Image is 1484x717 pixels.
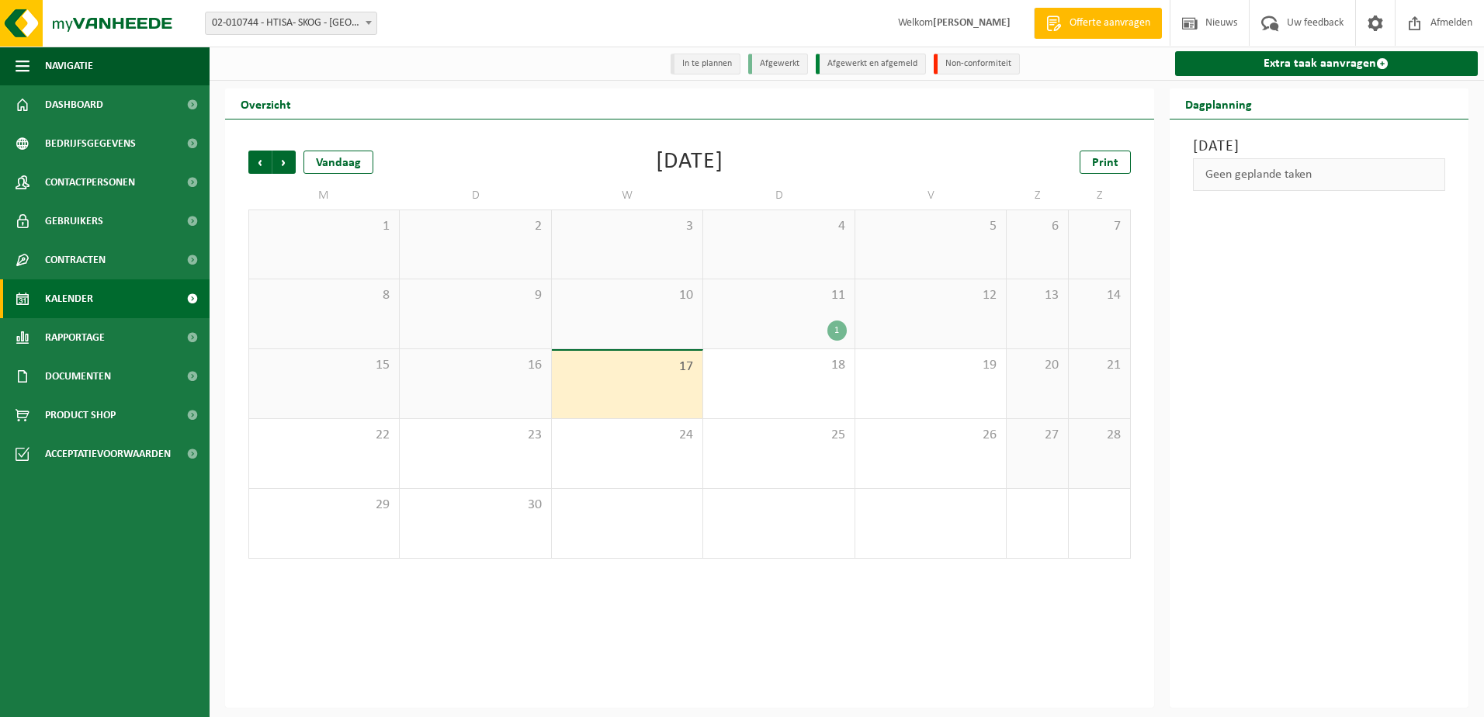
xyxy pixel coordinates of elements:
span: 2 [407,218,543,235]
span: 4 [711,218,846,235]
div: [DATE] [656,151,723,174]
span: 7 [1077,218,1122,235]
div: Vandaag [303,151,373,174]
span: Offerte aanvragen [1066,16,1154,31]
span: 9 [407,287,543,304]
li: Afgewerkt en afgemeld [816,54,926,74]
span: Print [1092,157,1118,169]
span: Product Shop [45,396,116,435]
span: 18 [711,357,846,374]
span: 23 [407,427,543,444]
span: 12 [863,287,998,304]
h2: Overzicht [225,88,307,119]
td: V [855,182,1007,210]
td: M [248,182,400,210]
span: Gebruikers [45,202,103,241]
td: D [400,182,551,210]
span: 27 [1014,427,1060,444]
td: D [703,182,855,210]
li: Afgewerkt [748,54,808,74]
td: Z [1007,182,1069,210]
span: 13 [1014,287,1060,304]
span: 28 [1077,427,1122,444]
span: 8 [257,287,391,304]
span: Dashboard [45,85,103,124]
strong: [PERSON_NAME] [933,17,1011,29]
span: Volgende [272,151,296,174]
span: 25 [711,427,846,444]
li: In te plannen [671,54,740,74]
span: 6 [1014,218,1060,235]
span: 5 [863,218,998,235]
a: Extra taak aanvragen [1175,51,1479,76]
h3: [DATE] [1193,135,1446,158]
span: Vorige [248,151,272,174]
span: Navigatie [45,47,93,85]
span: 30 [407,497,543,514]
td: Z [1069,182,1131,210]
span: Contracten [45,241,106,279]
li: Non-conformiteit [934,54,1020,74]
span: 29 [257,497,391,514]
span: 22 [257,427,391,444]
span: Bedrijfsgegevens [45,124,136,163]
span: 3 [560,218,695,235]
span: 16 [407,357,543,374]
span: Acceptatievoorwaarden [45,435,171,473]
span: 24 [560,427,695,444]
span: Documenten [45,357,111,396]
span: 26 [863,427,998,444]
span: 1 [257,218,391,235]
span: Rapportage [45,318,105,357]
td: W [552,182,703,210]
div: Geen geplande taken [1193,158,1446,191]
span: 19 [863,357,998,374]
span: 17 [560,358,695,376]
span: 02-010744 - HTISA- SKOG - GENT [206,12,376,34]
span: 15 [257,357,391,374]
h2: Dagplanning [1170,88,1267,119]
span: Kalender [45,279,93,318]
span: 11 [711,287,846,304]
span: 20 [1014,357,1060,374]
span: 21 [1077,357,1122,374]
span: 02-010744 - HTISA- SKOG - GENT [205,12,377,35]
a: Offerte aanvragen [1034,8,1162,39]
span: 14 [1077,287,1122,304]
span: 10 [560,287,695,304]
span: Contactpersonen [45,163,135,202]
div: 1 [827,320,847,341]
a: Print [1080,151,1131,174]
